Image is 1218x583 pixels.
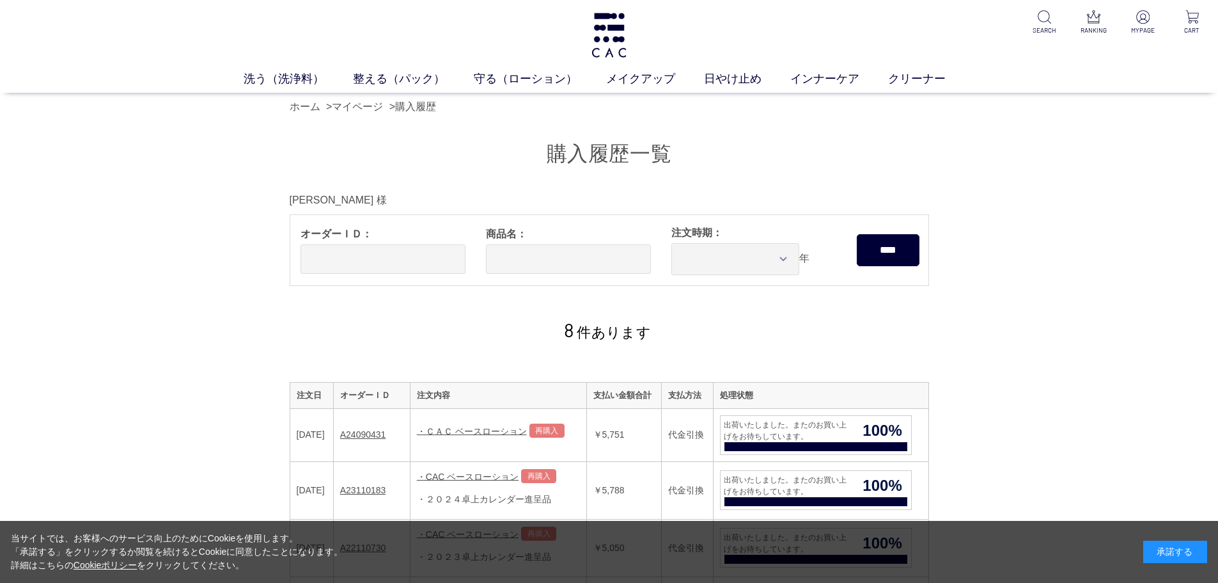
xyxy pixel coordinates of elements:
a: 日やけ止め [704,70,790,88]
td: ￥5,751 [586,408,661,461]
a: A23110183 [340,485,386,495]
div: [PERSON_NAME] 様 [290,193,929,208]
img: logo [589,13,629,58]
a: クリーナー [888,70,974,88]
th: 支払方法 [661,383,713,409]
h1: 購入履歴一覧 [290,140,929,168]
a: 出荷いたしました。またのお買い上げをお待ちしています。 100% [720,470,922,510]
td: [DATE] [290,519,333,577]
li: > [389,99,439,115]
a: A24090431 [340,429,386,440]
a: MYPAGE [1127,10,1159,35]
td: [DATE] [290,461,333,519]
a: マイページ [332,101,383,112]
p: SEARCH [1029,26,1060,35]
span: オーダーＩＤ： [301,227,465,242]
a: 再購入 [521,469,556,483]
td: ￥5,788 [586,461,661,519]
span: 8 [564,318,574,341]
a: ホーム [290,101,320,112]
a: 出荷いたしました。またのお買い上げをお待ちしています。 100% [720,415,922,455]
a: メイクアップ [606,70,704,88]
a: 守る（ローション） [474,70,606,88]
td: [DATE] [290,408,333,461]
a: ・ＣＡＣ ベースローション [417,426,527,436]
td: ￥5,050 [586,519,661,577]
span: 件あります [564,324,651,340]
a: ・CAC ベースローション [417,471,519,481]
span: 注文時期： [671,225,836,241]
th: 注文内容 [410,383,586,409]
th: オーダーＩＤ [333,383,410,409]
a: CART [1176,10,1208,35]
li: > [326,99,386,115]
span: 出荷いたしました。またのお買い上げをお待ちしています。 [721,419,854,442]
th: 支払い金額合計 [586,383,661,409]
a: 洗う（洗浄料） [244,70,353,88]
span: 100% [854,474,910,497]
p: CART [1176,26,1208,35]
a: 整える（パック） [353,70,474,88]
a: インナーケア [790,70,888,88]
span: 商品名： [486,227,651,242]
a: SEARCH [1029,10,1060,35]
span: 100% [854,419,910,442]
td: 代金引換 [661,461,713,519]
th: 処理状態 [713,383,928,409]
div: 承諾する [1143,541,1207,563]
td: 代金引換 [661,519,713,577]
p: RANKING [1078,26,1109,35]
a: RANKING [1078,10,1109,35]
a: 購入履歴 [395,101,436,112]
div: ・２０２４卓上カレンダー進呈品 [417,493,580,506]
a: 再購入 [529,424,565,438]
div: 当サイトでは、お客様へのサービス向上のためにCookieを使用します。 「承諾する」をクリックするか閲覧を続けるとCookieに同意したことになります。 詳細はこちらの をクリックしてください。 [11,532,343,572]
p: MYPAGE [1127,26,1159,35]
th: 注文日 [290,383,333,409]
span: 出荷いたしました。またのお買い上げをお待ちしています。 [721,474,854,497]
td: 代金引換 [661,408,713,461]
a: Cookieポリシー [74,560,137,570]
div: 年 [661,215,847,285]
